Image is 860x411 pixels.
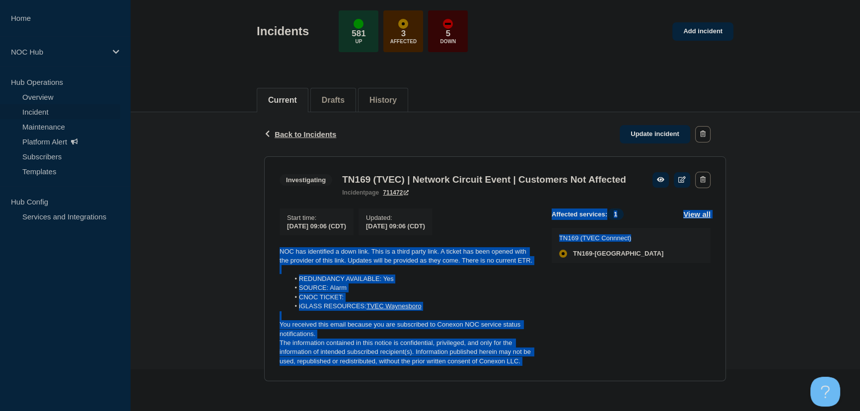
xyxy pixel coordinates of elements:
[264,130,336,138] button: Back to Incidents
[366,221,425,230] div: [DATE] 09:06 (CDT)
[322,96,345,105] button: Drafts
[398,19,408,29] div: affected
[683,208,711,220] button: View all
[607,208,624,220] span: 1
[810,377,840,407] iframe: Help Scout Beacon - Open
[289,302,536,311] li: iGLASS RESOURCES:
[390,39,417,44] p: Affected
[366,302,422,310] a: TVEC Waynesboro
[369,96,397,105] button: History
[287,214,346,221] p: Start time :
[552,208,629,220] span: Affected services:
[280,339,536,366] p: The information contained in this notice is confidential, privileged, and only for the informatio...
[355,39,362,44] p: Up
[443,19,453,29] div: down
[352,29,365,39] p: 581
[289,274,536,283] li: REDUNDANCY AVAILABLE: Yes
[401,29,406,39] p: 3
[573,250,663,258] span: TN169-[GEOGRAPHIC_DATA]
[366,214,425,221] p: Updated :
[280,247,536,266] p: NOC has identified a down link. This is a third party link. A ticket has been opened with the pro...
[559,234,663,242] p: TN169 (TVEC Connnect)
[11,48,106,56] p: NOC Hub
[257,24,309,38] h1: Incidents
[280,174,332,186] span: Investigating
[446,29,450,39] p: 5
[289,283,536,292] li: SOURCE: Alarm
[672,22,733,41] a: Add incident
[280,320,536,339] p: You received this email because you are subscribed to Conexon NOC service status notifications.
[620,125,690,143] a: Update incident
[383,189,409,196] a: 711472
[289,293,536,302] li: CNOC TICKET:
[559,250,567,258] div: affected
[342,174,626,185] h3: TN169 (TVEC) | Network Circuit Event | Customers Not Affected
[440,39,456,44] p: Down
[342,189,365,196] span: incident
[342,189,379,196] p: page
[354,19,363,29] div: up
[268,96,297,105] button: Current
[275,130,336,138] span: Back to Incidents
[287,222,346,230] span: [DATE] 09:06 (CDT)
